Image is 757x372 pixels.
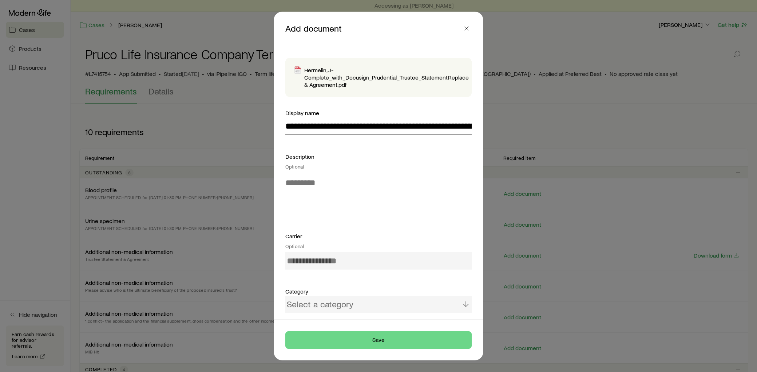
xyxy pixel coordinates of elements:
button: Replace [448,74,469,81]
button: Save [285,331,472,349]
div: Optional [285,164,472,170]
p: Hermelin, J- Complete_with_Docusign_Prudential_Trustee_Statement & Agreement.pdf [304,66,448,88]
div: Optional [285,243,472,249]
div: Carrier [285,232,472,249]
p: Add document [285,23,461,34]
div: Display name [285,109,472,117]
div: Description [285,152,472,170]
div: Category [285,287,472,296]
